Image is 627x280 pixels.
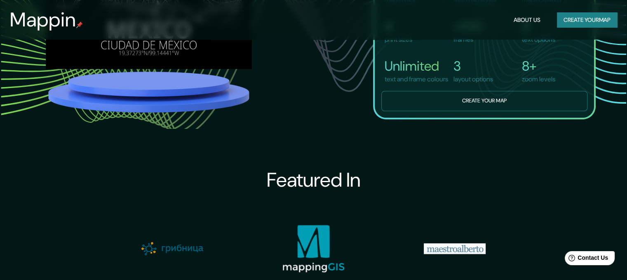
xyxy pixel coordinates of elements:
[453,74,493,84] p: layout options
[46,69,252,115] img: platform.png
[385,35,412,45] p: print sizes
[554,248,618,271] iframe: Help widget launcher
[522,35,555,45] p: text options
[453,35,483,45] p: frames
[522,74,555,84] p: zoom levels
[510,12,544,28] button: About Us
[453,58,493,74] h4: 3
[424,243,486,254] img: maestroalberto-logo
[557,12,617,28] button: Create yourmap
[522,58,555,74] h4: 8+
[282,225,344,273] img: mappinggis-logo
[76,21,83,28] img: mappin-pin
[385,74,448,84] p: text and frame colours
[381,91,587,111] button: Create your map
[385,58,448,74] h4: Unlimited
[266,168,360,192] h3: Featured In
[10,8,76,31] h3: Mappin
[141,242,203,255] img: gribnica-logo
